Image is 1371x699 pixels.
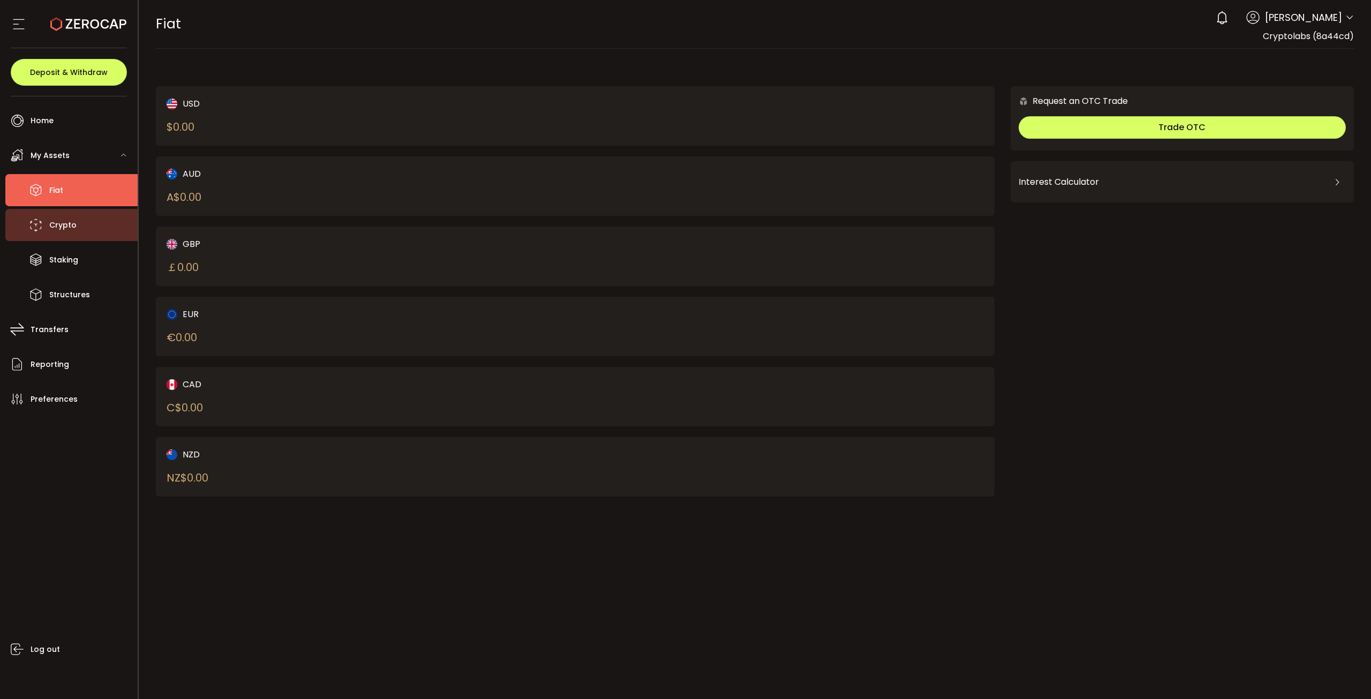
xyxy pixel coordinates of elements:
[1265,10,1342,25] span: [PERSON_NAME]
[1263,30,1354,42] span: Cryptolabs (8a44cd)
[49,287,90,303] span: Structures
[31,357,69,372] span: Reporting
[31,392,78,407] span: Preferences
[167,309,177,320] img: eur_portfolio.svg
[167,329,197,345] div: € 0.00
[1019,116,1346,139] button: Trade OTC
[156,14,181,33] span: Fiat
[49,183,63,198] span: Fiat
[167,448,534,461] div: NZD
[1019,169,1346,195] div: Interest Calculator
[1011,94,1128,108] div: Request an OTC Trade
[167,169,177,179] img: aud_portfolio.svg
[49,217,77,233] span: Crypto
[167,307,534,321] div: EUR
[167,97,534,110] div: USD
[167,237,534,251] div: GBP
[30,69,108,76] span: Deposit & Withdraw
[167,379,177,390] img: cad_portfolio.svg
[31,148,70,163] span: My Assets
[167,99,177,109] img: usd_portfolio.svg
[167,189,201,205] div: A$ 0.00
[1158,121,1206,133] span: Trade OTC
[1317,648,1371,699] iframe: Chat Widget
[49,252,78,268] span: Staking
[167,167,534,181] div: AUD
[167,119,194,135] div: $ 0.00
[11,59,127,86] button: Deposit & Withdraw
[167,259,199,275] div: ￡ 0.00
[31,642,60,657] span: Log out
[167,239,177,250] img: gbp_portfolio.svg
[1019,96,1028,106] img: 6nGpN7MZ9FLuBP83NiajKbTRY4UzlzQtBKtCrLLspmCkSvCZHBKvY3NxgQaT5JnOQREvtQ257bXeeSTueZfAPizblJ+Fe8JwA...
[31,113,54,129] span: Home
[167,449,177,460] img: nzd_portfolio.svg
[167,470,208,486] div: NZ$ 0.00
[167,400,203,416] div: C$ 0.00
[167,378,534,391] div: CAD
[31,322,69,337] span: Transfers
